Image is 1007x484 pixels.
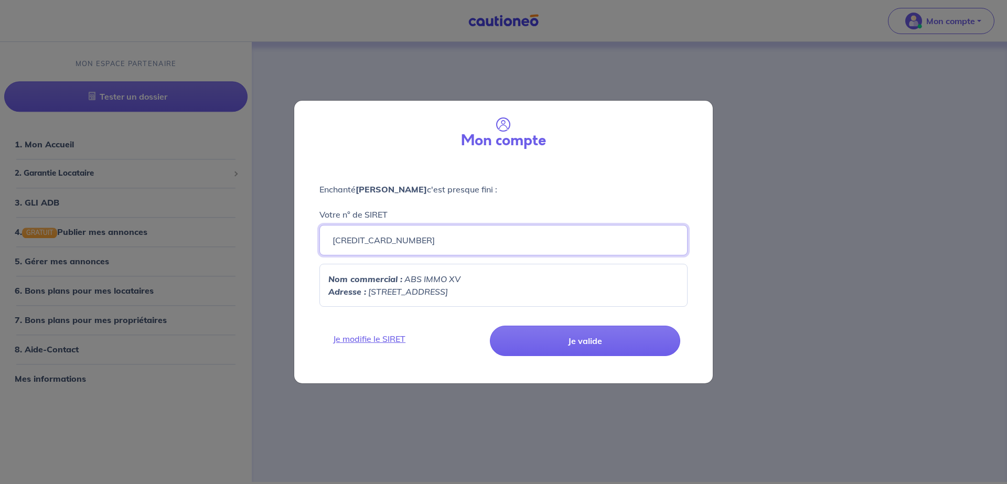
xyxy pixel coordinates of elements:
strong: Adresse : [328,286,366,297]
p: Votre n° de SIRET [319,208,388,221]
h3: Mon compte [461,132,546,150]
p: Enchanté c'est presque fini : [319,183,688,196]
input: Ex : 4356797535 [319,225,688,255]
em: [STREET_ADDRESS] [368,286,448,297]
button: Je valide [490,326,680,356]
strong: [PERSON_NAME] [356,184,427,195]
em: ABS IMMO XV [404,274,460,284]
strong: Nom commercial : [328,274,402,284]
a: Je modifie le SIRET [327,332,486,345]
